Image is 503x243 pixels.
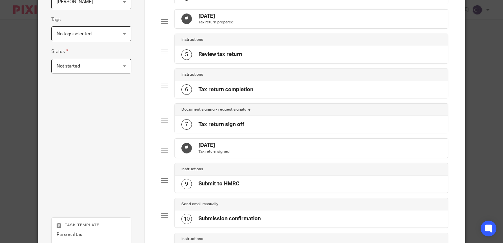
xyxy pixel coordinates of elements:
[51,16,61,23] label: Tags
[199,149,229,154] p: Tax return signed
[181,214,192,224] div: 10
[199,86,253,93] h4: Tax return completion
[181,179,192,189] div: 9
[199,215,261,222] h4: Submission confirmation
[199,51,242,58] h4: Review tax return
[57,64,80,68] span: Not started
[181,167,203,172] h4: Instructions
[199,142,229,149] h4: [DATE]
[57,223,126,228] p: Task template
[181,37,203,42] h4: Instructions
[181,202,218,207] h4: Send email manually
[199,180,239,187] h4: Submit to HMRC
[199,121,244,128] h4: Tax return sign off
[181,72,203,77] h4: Instructions
[181,84,192,95] div: 6
[199,13,233,20] h4: [DATE]
[181,236,203,242] h4: Instructions
[51,48,68,55] label: Status
[199,20,233,25] p: Tax return prepared
[57,32,92,36] span: No tags selected
[181,107,251,112] h4: Document signing - request signature
[181,49,192,60] div: 5
[57,231,126,238] p: Personal tax
[181,119,192,130] div: 7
